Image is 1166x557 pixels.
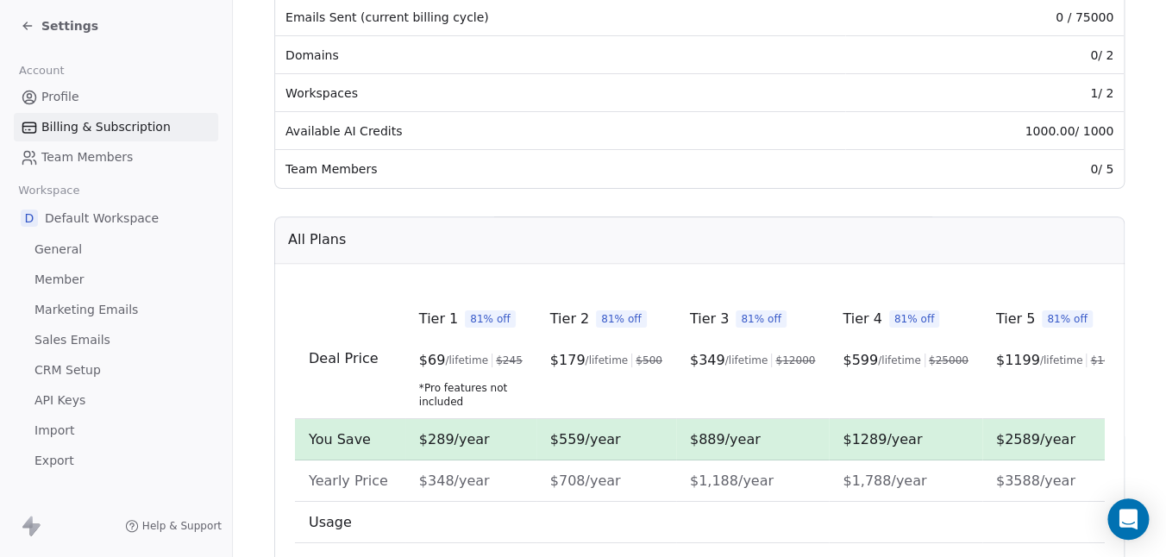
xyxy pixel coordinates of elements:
span: Default Workspace [45,210,159,227]
span: $ 100000 [1090,354,1137,367]
span: API Keys [34,391,85,410]
span: Tier 5 [996,309,1035,329]
span: Tier 4 [843,309,881,329]
td: Domains [275,36,845,74]
span: $ 349 [690,350,725,371]
span: $ 12000 [775,354,815,367]
a: Help & Support [125,519,222,533]
span: Help & Support [142,519,222,533]
span: Billing & Subscription [41,118,171,136]
span: 81% off [1042,310,1093,328]
td: Workspaces [275,74,845,112]
span: You Save [309,431,371,447]
a: Profile [14,83,218,111]
span: $559/year [550,431,621,447]
span: $708/year [550,473,621,489]
td: Team Members [275,150,845,188]
span: Team Members [41,148,133,166]
td: 1000.00 / 1000 [845,112,1124,150]
span: $889/year [690,431,761,447]
span: $1289/year [843,431,922,447]
span: 81% off [736,310,787,328]
span: Export [34,452,74,470]
span: 81% off [596,310,647,328]
span: $ 245 [496,354,523,367]
span: /lifetime [725,354,768,367]
span: $ 179 [550,350,586,371]
span: Account [11,58,72,84]
span: CRM Setup [34,361,101,379]
span: $1,188/year [690,473,774,489]
span: $ 500 [636,354,662,367]
span: General [34,241,82,259]
span: $348/year [419,473,490,489]
td: 0 / 5 [845,150,1124,188]
a: Settings [21,17,98,34]
span: D [21,210,38,227]
span: /lifetime [878,354,921,367]
span: Tier 1 [419,309,458,329]
span: /lifetime [1040,354,1083,367]
span: /lifetime [585,354,628,367]
span: $1,788/year [843,473,926,489]
span: Import [34,422,74,440]
span: $3588/year [996,473,1075,489]
a: Sales Emails [14,326,218,354]
span: Settings [41,17,98,34]
td: 1 / 2 [845,74,1124,112]
span: *Pro features not included [419,381,523,409]
a: Billing & Subscription [14,113,218,141]
span: Tier 3 [690,309,729,329]
span: 81% off [889,310,940,328]
span: Workspace [11,178,87,203]
a: Team Members [14,143,218,172]
span: Yearly Price [309,473,388,489]
span: $2589/year [996,431,1075,447]
a: Import [14,416,218,445]
a: CRM Setup [14,356,218,385]
a: Export [14,447,218,475]
td: 0 / 2 [845,36,1124,74]
span: $ 599 [843,350,878,371]
a: Member [14,266,218,294]
span: All Plans [288,229,346,250]
a: General [14,235,218,264]
span: /lifetime [445,354,488,367]
a: API Keys [14,386,218,415]
span: $ 1199 [996,350,1040,371]
span: Member [34,271,85,289]
span: $ 25000 [929,354,969,367]
span: $289/year [419,431,490,447]
span: Marketing Emails [34,301,138,319]
span: Sales Emails [34,331,110,349]
span: $ 69 [419,350,446,371]
span: Tier 2 [550,309,589,329]
span: Deal Price [309,350,379,366]
span: Usage [309,514,352,530]
a: Marketing Emails [14,296,218,324]
span: 81% off [465,310,516,328]
span: Profile [41,88,79,106]
div: Open Intercom Messenger [1107,498,1149,540]
td: Available AI Credits [275,112,845,150]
